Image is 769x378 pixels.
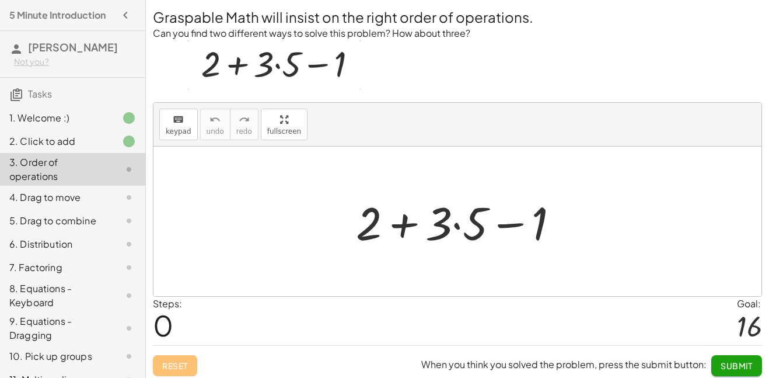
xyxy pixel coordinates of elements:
div: Goal: [737,297,762,311]
i: keyboard [173,113,184,127]
div: 4. Drag to move [9,190,103,204]
div: 2. Click to add [9,134,103,148]
h4: 5 Minute Introduction [9,8,106,22]
div: 8. Equations - Keyboard [9,282,103,310]
i: Task not started. [122,162,136,176]
div: 3. Order of operations [9,155,103,183]
div: 5. Drag to combine [9,214,103,228]
button: undoundo [200,109,230,140]
i: Task finished. [122,111,136,125]
i: Task not started. [122,321,136,335]
div: 6. Distribution [9,237,103,251]
span: redo [236,127,252,136]
label: Steps: [153,297,182,310]
i: undo [209,113,221,127]
i: Task not started. [122,214,136,228]
div: 1. Welcome :) [9,111,103,125]
i: redo [239,113,250,127]
i: Task not started. [122,237,136,251]
div: 9. Equations - Dragging [9,314,103,342]
img: c98fd760e6ed093c10ccf3c4ca28a3dcde0f4c7a2f3786375f60a510364f4df2.gif [188,40,361,89]
p: Can you find two different ways to solve this problem? How about three? [153,27,762,40]
i: Task not started. [122,349,136,363]
div: Not you? [14,56,136,68]
div: 7. Factoring [9,261,103,275]
i: Task not started. [122,261,136,275]
span: [PERSON_NAME] [28,40,118,54]
span: Tasks [28,88,52,100]
button: fullscreen [261,109,307,140]
i: Task finished. [122,134,136,148]
button: keyboardkeypad [159,109,198,140]
button: Submit [711,355,762,376]
span: fullscreen [267,127,301,136]
h2: Graspable Math will insist on the right order of operations. [153,7,762,27]
button: redoredo [230,109,258,140]
span: 0 [153,307,173,343]
span: When you think you solved the problem, press the submit button: [421,358,707,370]
span: Submit [721,360,753,371]
span: keypad [166,127,191,136]
span: undo [207,127,224,136]
div: 10. Pick up groups [9,349,103,363]
i: Task not started. [122,190,136,204]
i: Task not started. [122,289,136,303]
